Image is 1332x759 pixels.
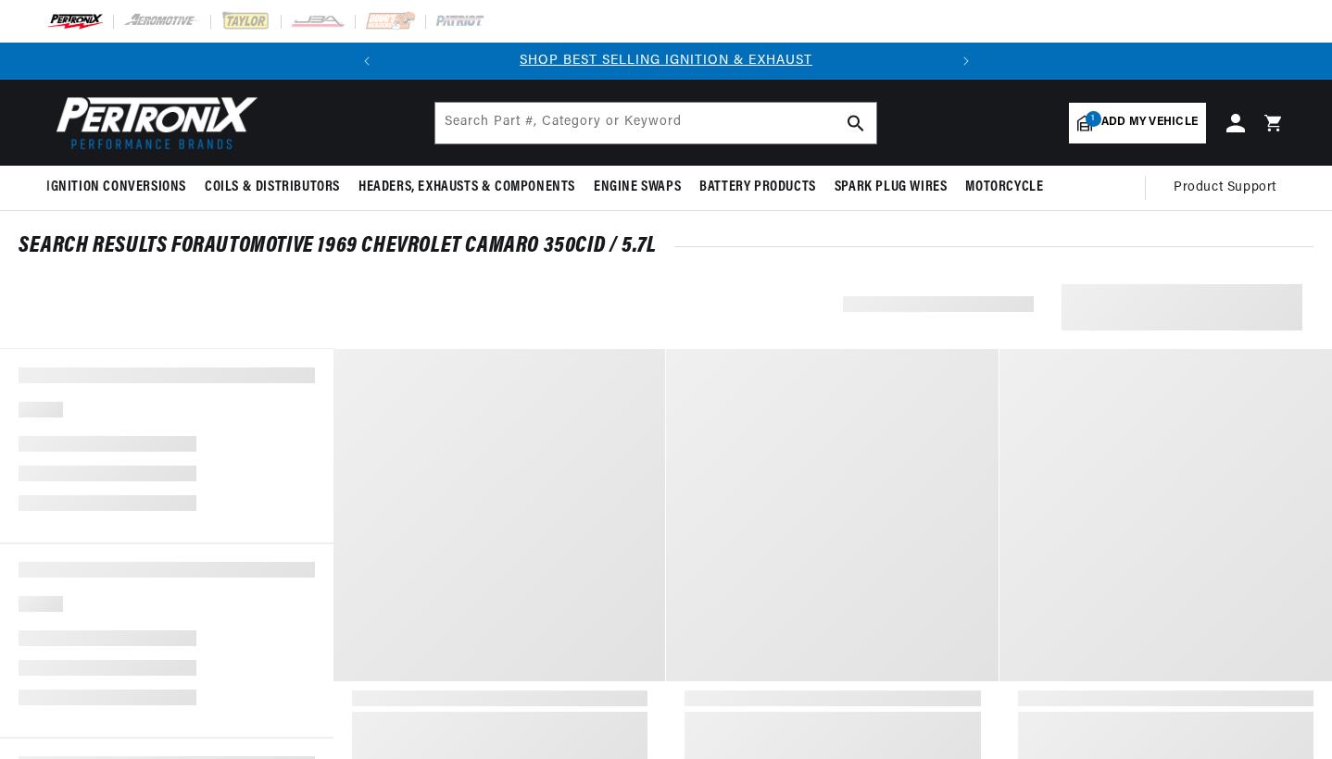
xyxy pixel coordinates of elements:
span: Ignition Conversions [46,178,186,197]
span: Coils & Distributors [205,178,340,197]
summary: Product Support [1174,166,1286,210]
button: Translation missing: en.sections.announcements.previous_announcement [348,43,385,80]
img: Pertronix [46,91,259,155]
div: 1 of 2 [385,51,948,71]
span: Engine Swaps [594,178,681,197]
span: Headers, Exhausts & Components [358,178,575,197]
a: SHOP BEST SELLING IGNITION & EXHAUST [520,54,812,68]
summary: Coils & Distributors [195,166,349,209]
div: Announcement [385,51,948,71]
span: 1 [1086,111,1101,127]
summary: Engine Swaps [584,166,690,209]
span: Spark Plug Wires [835,178,948,197]
summary: Ignition Conversions [46,166,195,209]
span: Product Support [1174,178,1276,198]
summary: Spark Plug Wires [825,166,957,209]
a: 1Add my vehicle [1069,103,1206,143]
div: SEARCH RESULTS FOR Automotive 1969 Chevrolet Camaro 350cid / 5.7L [19,237,1313,255]
span: Add my vehicle [1101,114,1198,131]
summary: Headers, Exhausts & Components [349,166,584,209]
summary: Battery Products [690,166,825,209]
input: Search Part #, Category or Keyword [435,103,876,143]
button: search button [836,103,876,143]
span: Motorcycle [965,178,1043,197]
span: Battery Products [699,178,816,197]
summary: Motorcycle [956,166,1052,209]
button: Translation missing: en.sections.announcements.next_announcement [948,43,985,80]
